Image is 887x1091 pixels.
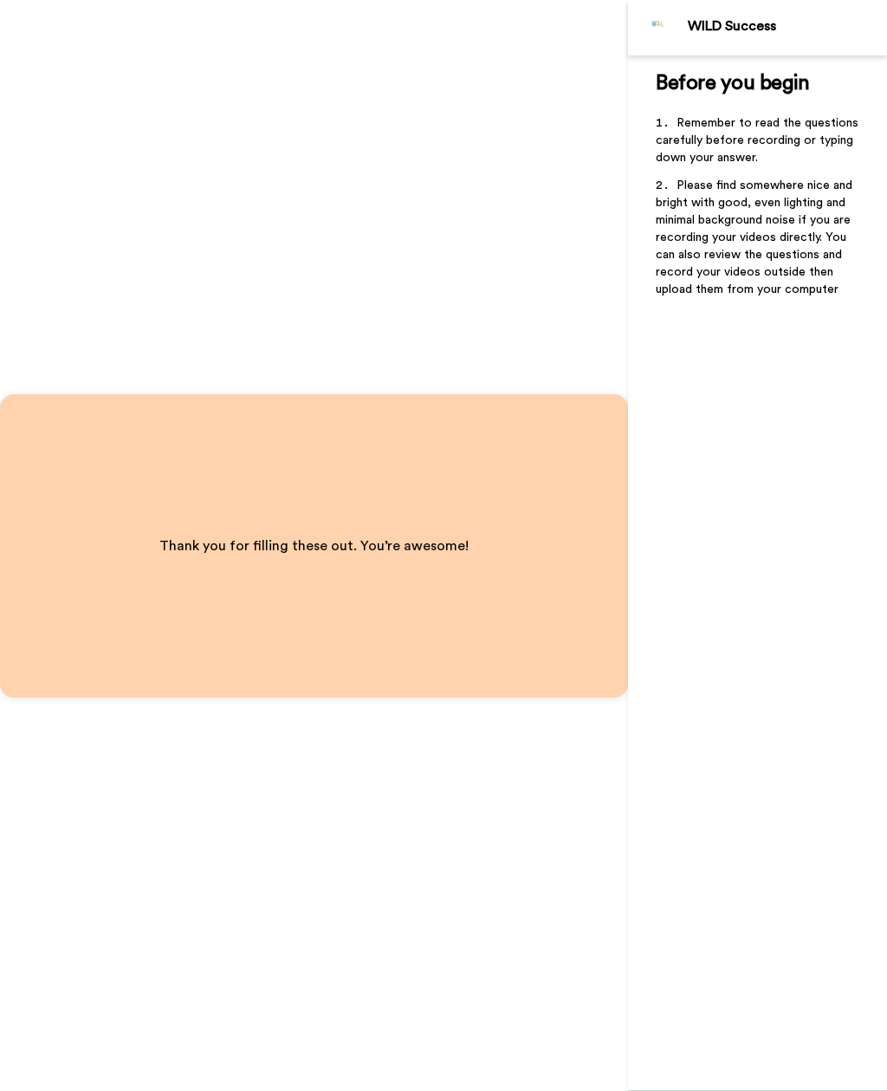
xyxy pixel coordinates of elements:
span: Remember to read the questions carefully before recording or typing down your answer. [656,117,862,164]
span: Thank you for filling these out. You’re awesome! [159,539,469,553]
span: Please find somewhere nice and bright with good, even lighting and minimal background noise if yo... [656,179,856,295]
img: Profile Image [638,7,679,49]
span: Before you begin [656,73,809,94]
div: WILD Success [688,18,886,35]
